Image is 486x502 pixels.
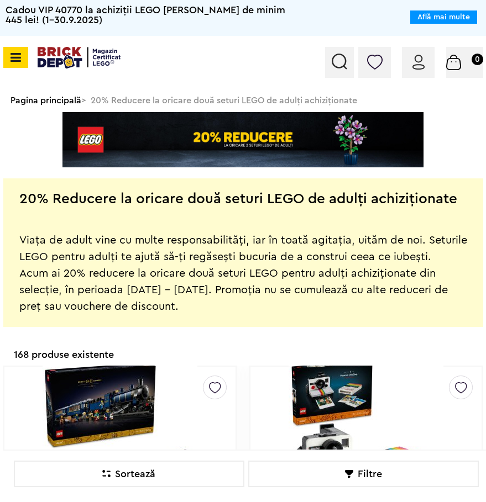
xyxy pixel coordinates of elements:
a: Pagina principală [11,96,81,105]
h2: 20% Reducere la oricare două seturi LEGO de adulți achiziționate [19,191,457,207]
div: Viața de adult vine cu multe responsabilități, iar în toată agitația, uităm de noi. Seturile LEGO... [19,215,467,315]
div: Filtre [248,461,479,487]
small: 0 [472,54,483,65]
div: Sortează [14,461,244,487]
img: Landing page banner [3,112,483,167]
a: Află mai multe [417,13,470,21]
div: 168 produse existente [14,344,114,366]
div: > 20% Reducere la oricare două seturi LEGO de adulți achiziționate [4,89,482,112]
